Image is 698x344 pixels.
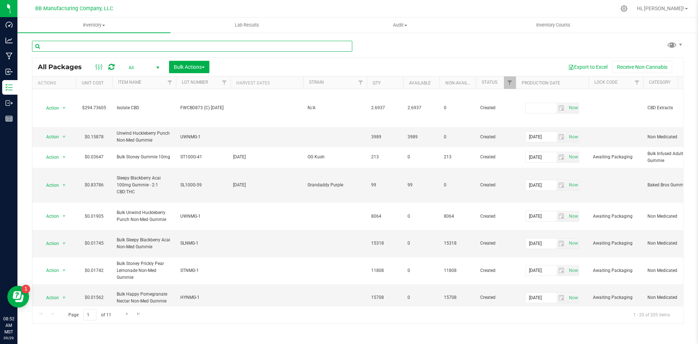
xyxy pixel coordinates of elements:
span: Action [40,211,59,221]
td: $0.01742 [76,257,112,285]
span: UWNMG-1 [180,213,226,220]
span: Created [480,154,512,161]
a: Filter [355,76,367,89]
span: 15318 [371,240,399,247]
span: select [567,265,579,276]
span: 0 [444,104,472,111]
div: Value 1: 2024-09-25 [233,182,301,189]
td: $0.83786 [76,168,112,203]
span: SLNMG-1 [180,240,226,247]
a: Filter [631,76,643,89]
span: Unwind Huckleberry Punch Non-Med Gummie [117,130,172,144]
span: select [60,238,69,249]
span: 8064 [371,213,399,220]
td: $0.01562 [76,284,112,312]
span: Bulk Actions [174,64,205,70]
iframe: Resource center [7,286,29,308]
span: Bulk Sleepy Blackberry Acai Non-Med Gummie [117,237,172,250]
span: select [60,211,69,221]
inline-svg: Outbound [5,99,13,107]
span: select [567,211,579,221]
a: Category [649,80,670,85]
span: Hi, [PERSON_NAME]! [637,5,684,11]
span: Set Current date [567,103,579,113]
span: select [567,180,579,190]
span: Set Current date [567,132,579,142]
span: Sleepy Blackberry Acai 100mg Gummie - 2:1 CBD:THC [117,175,172,196]
span: 0 [444,182,472,189]
td: $294.73605 [76,89,112,127]
span: Created [480,104,512,111]
button: Receive Non-Cannabis [612,61,672,73]
iframe: Resource center unread badge [21,285,30,293]
span: select [557,293,567,303]
inline-svg: Reports [5,115,13,122]
span: 1 - 20 of 205 items [627,309,676,320]
span: Set Current date [567,211,579,222]
span: 3989 [371,134,399,141]
a: Filter [164,76,176,89]
div: Manage settings [619,5,629,12]
span: 2.6937 [408,104,435,111]
span: BB Manufacturing Company, LLC [35,5,113,12]
span: UWNMG-1 [180,134,226,141]
span: 3989 [408,134,435,141]
span: Set Current date [567,265,579,276]
span: Bulk Stoney Prickly Pear Lemonade Non-Med Gummie [117,260,172,281]
span: 2.6937 [371,104,399,111]
a: Filter [504,76,516,89]
span: Action [40,293,59,303]
span: Awaiting Packaging [593,154,639,161]
span: Awaiting Packaging [593,294,639,301]
span: 0 [408,267,435,274]
a: Inventory [17,17,171,33]
span: select [557,265,567,276]
button: Bulk Actions [169,61,209,73]
td: $0.01745 [76,230,112,257]
span: Page of 11 [62,309,117,320]
span: Awaiting Packaging [593,213,639,220]
span: select [557,103,567,113]
inline-svg: Dashboard [5,21,13,28]
span: 0 [408,294,435,301]
a: Inventory Counts [477,17,630,33]
span: select [557,211,567,221]
span: 213 [444,154,472,161]
span: Bulk Happy Pomegranate Nectar Non-Med Gummie [117,291,172,305]
a: Lot Number [182,80,208,85]
span: Bulk Stoney Gummie 10mg [117,154,172,161]
span: 8064 [444,213,472,220]
a: Qty [373,80,381,86]
span: select [60,132,69,142]
div: Actions [38,80,73,86]
inline-svg: Analytics [5,37,13,44]
span: Set Current date [567,180,579,190]
input: Search Package ID, Item Name, SKU, Lot or Part Number... [32,41,352,52]
a: Non-Available [445,80,478,86]
a: Filter [218,76,230,89]
td: $0.15878 [76,127,112,147]
a: Available [409,80,431,86]
span: Set Current date [567,293,579,303]
span: Awaiting Packaging [593,267,639,274]
span: Created [480,240,512,247]
td: $0.03647 [76,147,112,167]
inline-svg: Inbound [5,68,13,75]
span: Isolate CBD [117,104,172,111]
a: Item Name [118,80,141,85]
span: select [557,238,567,249]
span: 15708 [371,294,399,301]
button: Export to Excel [563,61,612,73]
span: select [60,152,69,162]
span: select [567,293,579,303]
span: Inventory [17,22,171,28]
span: Grandaddy Purple [308,182,362,189]
span: STNMG-1 [180,267,226,274]
span: 99 [408,182,435,189]
span: Action [40,132,59,142]
span: 15708 [444,294,472,301]
span: select [567,132,579,142]
a: Go to the last page [133,309,144,319]
span: FWCBD873 (C) [DATE] [180,104,226,111]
